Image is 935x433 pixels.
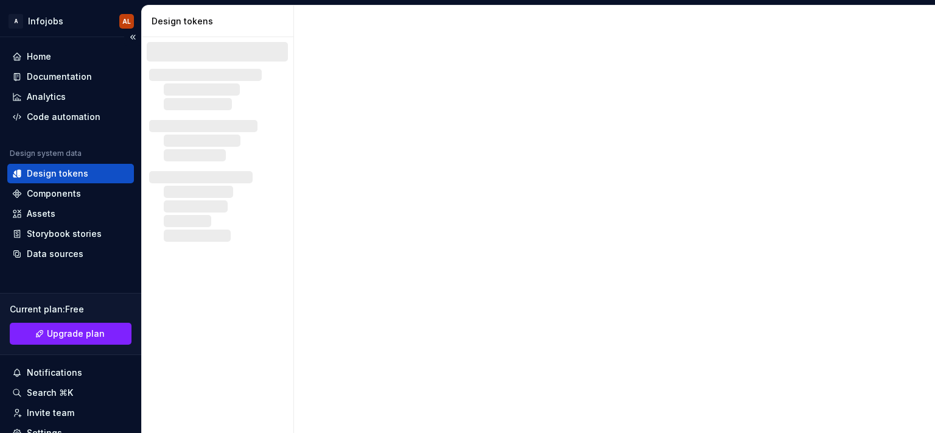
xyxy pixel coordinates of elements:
button: Search ⌘K [7,383,134,403]
a: Invite team [7,403,134,423]
div: Invite team [27,407,74,419]
div: Data sources [27,248,83,260]
button: Notifications [7,363,134,382]
button: Collapse sidebar [124,29,141,46]
div: Design tokens [152,15,289,27]
div: Current plan : Free [10,303,131,315]
a: Data sources [7,244,134,264]
div: Search ⌘K [27,387,73,399]
div: Assets [27,208,55,220]
a: Storybook stories [7,224,134,244]
div: Analytics [27,91,66,103]
div: Code automation [27,111,100,123]
div: Storybook stories [27,228,102,240]
button: AInfojobsAL [2,8,139,34]
a: Design tokens [7,164,134,183]
div: AL [122,16,131,26]
span: Upgrade plan [47,328,105,340]
div: Documentation [27,71,92,83]
div: A [9,14,23,29]
div: Notifications [27,367,82,379]
div: Components [27,188,81,200]
div: Design system data [10,149,82,158]
a: Documentation [7,67,134,86]
a: Home [7,47,134,66]
div: Home [27,51,51,63]
a: Code automation [7,107,134,127]
a: Upgrade plan [10,323,131,345]
div: Design tokens [27,167,88,180]
div: Infojobs [28,15,63,27]
a: Assets [7,204,134,224]
a: Analytics [7,87,134,107]
a: Components [7,184,134,203]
